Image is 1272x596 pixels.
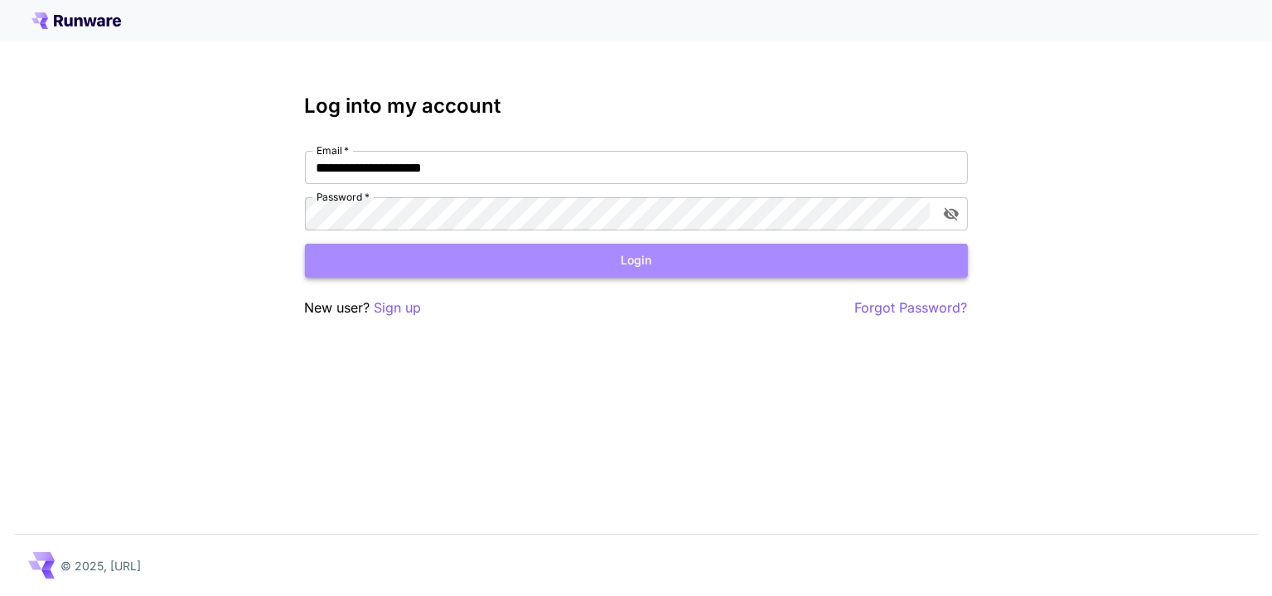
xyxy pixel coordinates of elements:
button: Forgot Password? [855,298,968,318]
label: Password [317,190,370,204]
p: © 2025, [URL] [61,557,142,574]
button: Sign up [375,298,422,318]
p: New user? [305,298,422,318]
button: Login [305,244,968,278]
label: Email [317,143,349,157]
h3: Log into my account [305,94,968,118]
button: toggle password visibility [936,199,966,229]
